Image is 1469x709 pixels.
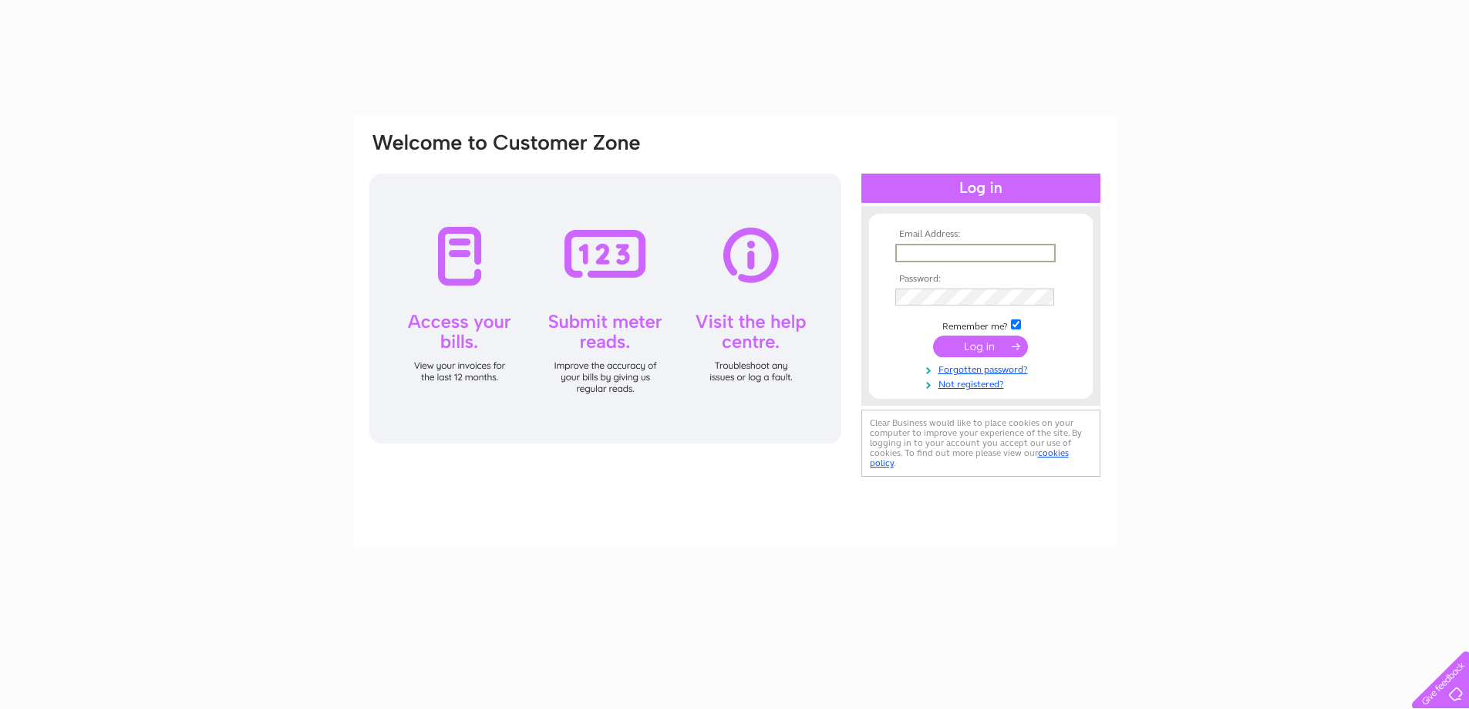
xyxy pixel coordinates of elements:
a: Not registered? [895,376,1070,390]
a: cookies policy [870,447,1069,468]
div: Clear Business would like to place cookies on your computer to improve your experience of the sit... [861,410,1100,477]
a: Forgotten password? [895,361,1070,376]
th: Password: [891,274,1070,285]
input: Submit [933,336,1028,357]
td: Remember me? [891,317,1070,333]
th: Email Address: [891,229,1070,240]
